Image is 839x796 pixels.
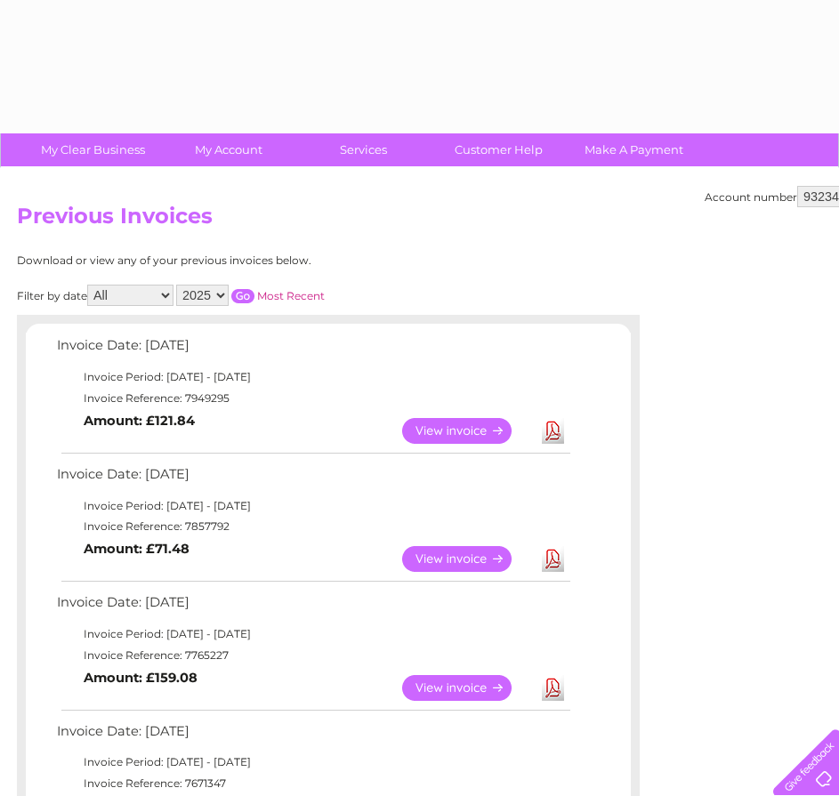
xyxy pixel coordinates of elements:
[84,541,190,557] b: Amount: £71.48
[17,285,484,306] div: Filter by date
[402,675,533,701] a: View
[52,720,573,752] td: Invoice Date: [DATE]
[52,752,573,773] td: Invoice Period: [DATE] - [DATE]
[52,773,573,794] td: Invoice Reference: 7671347
[84,413,195,429] b: Amount: £121.84
[52,334,573,366] td: Invoice Date: [DATE]
[290,133,437,166] a: Services
[425,133,572,166] a: Customer Help
[542,675,564,701] a: Download
[542,546,564,572] a: Download
[257,289,325,302] a: Most Recent
[52,388,573,409] td: Invoice Reference: 7949295
[17,254,484,267] div: Download or view any of your previous invoices below.
[52,462,573,495] td: Invoice Date: [DATE]
[542,418,564,444] a: Download
[84,670,198,686] b: Amount: £159.08
[52,366,573,388] td: Invoice Period: [DATE] - [DATE]
[155,133,302,166] a: My Account
[52,591,573,623] td: Invoice Date: [DATE]
[52,495,573,517] td: Invoice Period: [DATE] - [DATE]
[52,623,573,645] td: Invoice Period: [DATE] - [DATE]
[52,516,573,537] td: Invoice Reference: 7857792
[402,418,533,444] a: View
[561,133,707,166] a: Make A Payment
[52,645,573,666] td: Invoice Reference: 7765227
[20,133,166,166] a: My Clear Business
[402,546,533,572] a: View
